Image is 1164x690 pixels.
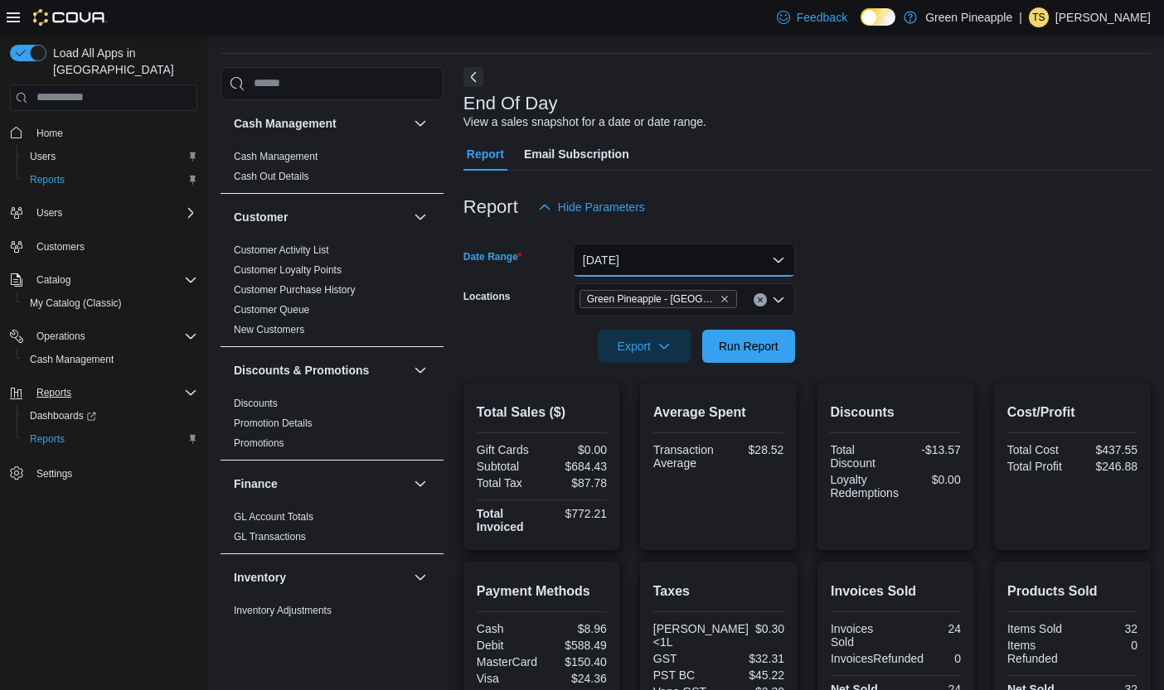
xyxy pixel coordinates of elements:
a: Promotions [234,437,284,449]
button: Reports [30,383,78,403]
a: Cash Out Details [234,171,309,182]
strong: Total Invoiced [477,507,524,533]
div: PST BC [653,668,715,682]
div: View a sales snapshot for a date or date range. [463,113,706,131]
span: Feedback [797,9,847,26]
button: Cash Management [234,115,407,132]
span: Green Pineapple - Warfield [580,290,737,308]
a: Customer Queue [234,304,309,316]
span: Operations [30,326,197,346]
span: My Catalog (Classic) [23,293,197,313]
input: Dark Mode [861,8,895,26]
a: Inventory Adjustments [234,605,332,616]
span: Customer Activity List [234,244,329,257]
div: Debit [477,639,539,652]
button: Customers [3,234,204,258]
button: Inventory [234,569,407,586]
h3: Cash Management [234,115,337,132]
span: Load All Apps in [GEOGRAPHIC_DATA] [46,45,197,78]
span: Users [30,150,56,163]
a: GL Transactions [234,531,306,543]
div: Discounts & Promotions [221,393,444,460]
button: Discounts & Promotions [234,362,407,379]
span: Users [36,206,62,220]
button: Customer [234,209,407,225]
button: [DATE] [573,244,795,277]
p: Green Pineapple [925,7,1012,27]
span: Catalog [36,273,70,287]
div: Invoices Sold [831,622,893,649]
span: GL Account Totals [234,510,313,524]
h3: Report [463,197,518,217]
span: Catalog [30,270,197,290]
span: Reports [23,429,197,449]
div: $0.00 [905,473,961,486]
div: $246.88 [1075,460,1137,473]
div: $28.52 [722,443,784,456]
a: Discounts [234,398,278,409]
div: Total Profit [1007,460,1069,473]
div: Visa [477,672,539,685]
a: Customer Activity List [234,244,329,256]
p: [PERSON_NAME] [1055,7,1151,27]
button: Cash Management [410,113,430,133]
button: Reports [3,381,204,404]
h2: Invoices Sold [831,581,961,601]
div: $0.00 [545,443,607,456]
span: New Customers [234,323,304,336]
span: Customers [36,240,85,253]
div: Transaction Average [653,443,715,470]
h3: End Of Day [463,94,558,113]
p: | [1019,7,1022,27]
span: Dashboards [30,409,96,422]
span: Customer Queue [234,303,309,316]
h2: Taxes [653,581,784,601]
div: $150.40 [545,655,607,668]
div: $0.30 [755,622,784,635]
button: Run Report [702,330,795,363]
span: Home [36,127,63,140]
a: Dashboards [23,406,103,426]
button: Settings [3,461,204,485]
a: Customer Purchase History [234,284,356,296]
a: Reports [23,170,71,190]
span: Cash Management [23,350,197,369]
span: Promotion Details [234,417,313,430]
div: $684.43 [545,460,607,473]
button: Home [3,121,204,145]
a: Settings [30,464,79,484]
span: GL Transactions [234,530,306,543]
a: My Catalog (Classic) [23,293,129,313]
h3: Customer [234,209,288,225]
div: $772.21 [545,507,607,520]
div: Items Sold [1007,622,1069,635]
span: Reports [30,432,65,446]
button: Reports [17,427,204,451]
button: Finance [234,475,407,492]
a: GL Account Totals [234,511,313,523]
span: Hide Parameters [558,199,645,215]
span: Green Pineapple - [GEOGRAPHIC_DATA] [587,291,716,307]
div: 0 [1076,639,1138,652]
span: Discounts [234,397,278,410]
div: Total Discount [830,443,892,470]
h2: Products Sold [1007,581,1137,601]
div: $24.36 [545,672,607,685]
button: Catalog [3,268,204,292]
div: Items Refunded [1007,639,1069,665]
button: Users [3,201,204,224]
h2: Average Spent [653,403,783,422]
span: Inventory Adjustments [234,604,332,617]
div: [PERSON_NAME] <1L [653,622,749,649]
button: Open list of options [772,293,785,306]
label: Locations [463,290,511,303]
div: Loyalty Redemptions [830,473,899,499]
button: Reports [17,168,204,191]
span: Users [30,203,197,223]
button: Export [598,330,691,363]
h2: Total Sales ($) [477,403,607,422]
button: Clear input [754,293,767,306]
span: Cash Management [234,150,318,163]
span: Cash Management [30,353,114,366]
label: Date Range [463,250,522,263]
